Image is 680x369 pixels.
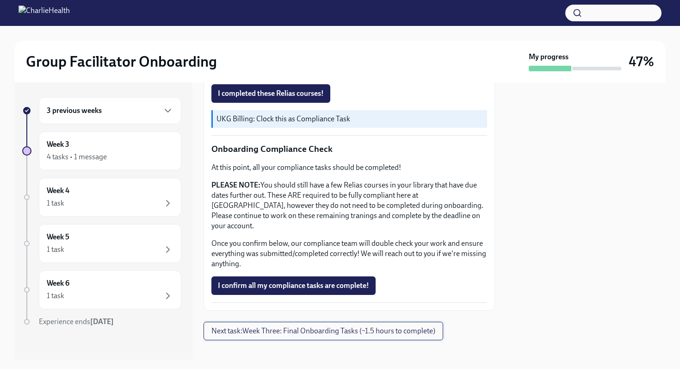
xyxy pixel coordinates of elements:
p: At this point, all your compliance tasks should be completed! [211,163,487,173]
div: 4 tasks • 1 message [47,152,107,162]
p: You should still have a few Relias courses in your library that have due dates further out. These... [211,180,487,231]
h6: Week 3 [47,139,69,150]
span: I completed these Relias courses! [218,89,324,98]
img: CharlieHealth [19,6,70,20]
strong: PLEASE NOTE: [211,181,260,189]
p: Once you confirm below, our compliance team will double check your work and ensure everything was... [211,238,487,269]
div: 1 task [47,198,64,208]
button: I completed these Relias courses! [211,84,330,103]
button: Next task:Week Three: Final Onboarding Tasks (~1.5 hours to complete) [204,322,443,340]
strong: My progress [529,52,569,62]
a: Week 41 task [22,178,181,217]
h6: 3 previous weeks [47,106,102,116]
button: I confirm all my compliance tasks are complete! [211,276,376,295]
span: Experience ends [39,317,114,326]
h6: Week 5 [47,232,69,242]
strong: [DATE] [90,317,114,326]
a: Week 61 task [22,270,181,309]
div: 1 task [47,291,64,301]
h2: Group Facilitator Onboarding [26,52,217,71]
span: I confirm all my compliance tasks are complete! [218,281,369,290]
h6: Week 4 [47,186,69,196]
a: Week 51 task [22,224,181,263]
h3: 47% [629,53,654,70]
p: UKG Billing: Clock this as Compliance Task [216,114,483,124]
div: 3 previous weeks [39,97,181,124]
h6: Week 6 [47,278,69,288]
span: Next task : Week Three: Final Onboarding Tasks (~1.5 hours to complete) [211,326,435,336]
a: Week 34 tasks • 1 message [22,131,181,170]
p: Onboarding Compliance Check [211,143,487,155]
div: 1 task [47,244,64,255]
